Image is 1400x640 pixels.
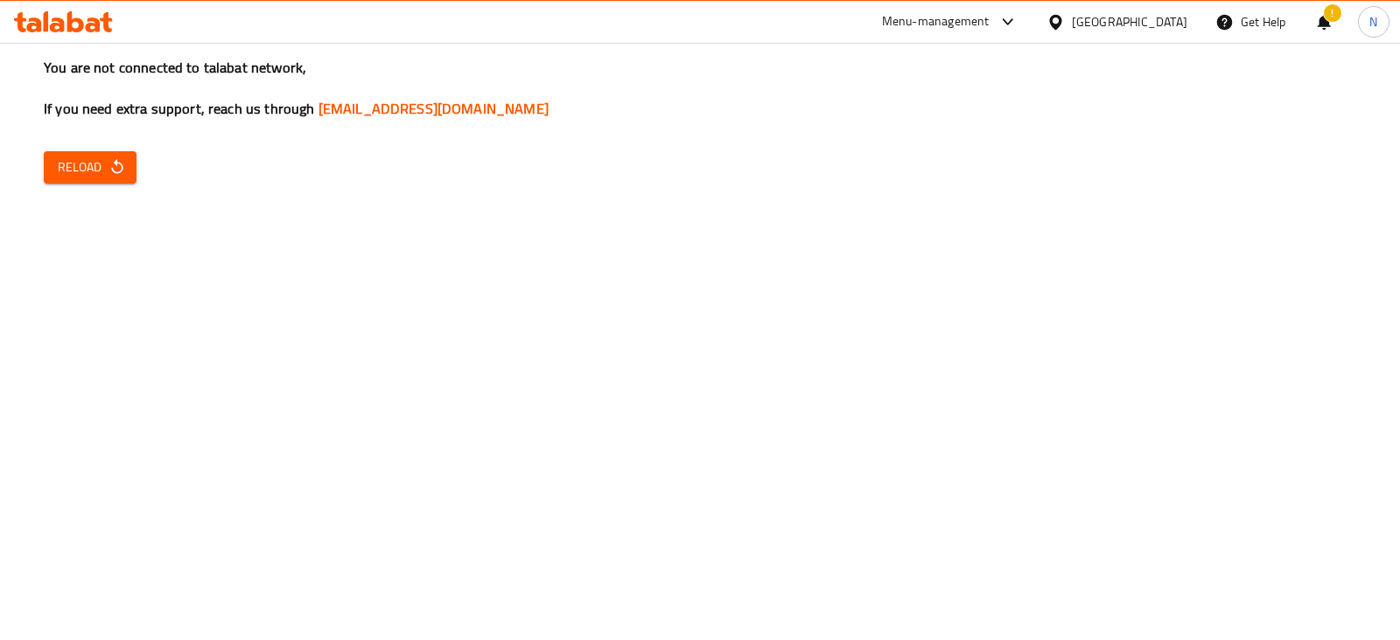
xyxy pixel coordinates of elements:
[44,58,1356,119] h3: You are not connected to talabat network, If you need extra support, reach us through
[58,157,122,178] span: Reload
[1072,12,1187,31] div: [GEOGRAPHIC_DATA]
[1369,12,1377,31] span: N
[882,11,990,32] div: Menu-management
[44,151,136,184] button: Reload
[318,95,549,122] a: [EMAIL_ADDRESS][DOMAIN_NAME]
